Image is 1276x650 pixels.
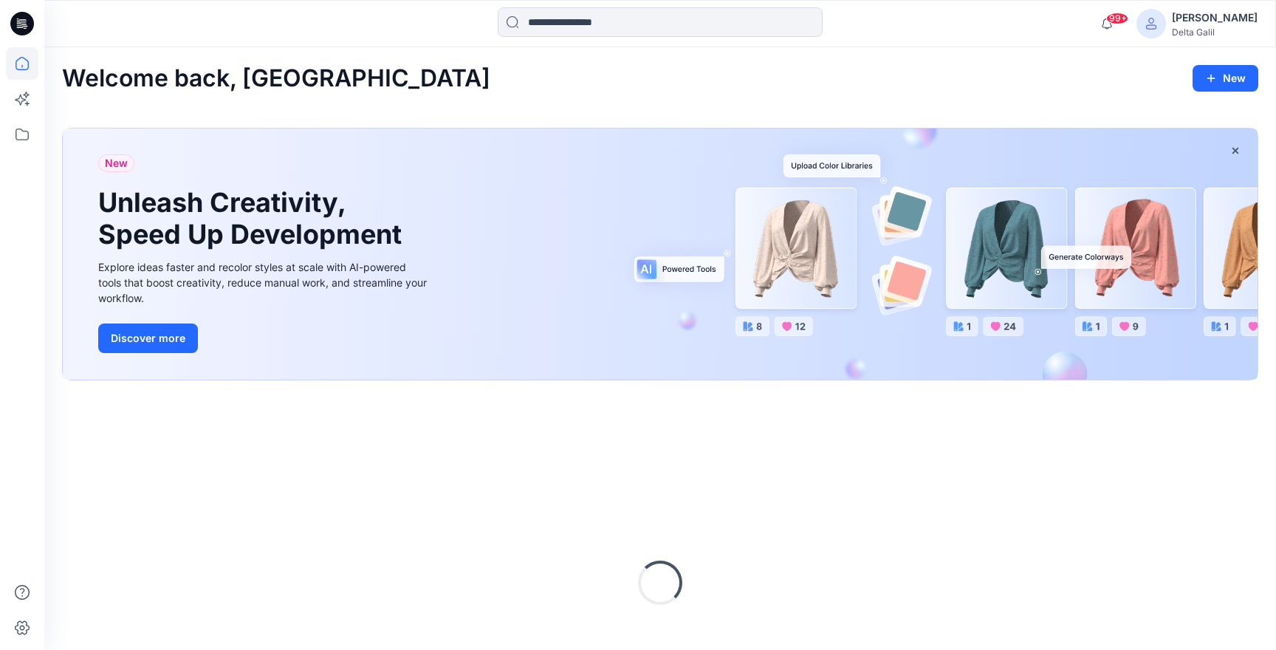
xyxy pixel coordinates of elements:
[1172,27,1258,38] div: Delta Galil
[1145,18,1157,30] svg: avatar
[1106,13,1128,24] span: 99+
[98,324,198,353] button: Discover more
[98,324,431,353] a: Discover more
[98,187,408,250] h1: Unleash Creativity, Speed Up Development
[105,154,128,172] span: New
[98,259,431,306] div: Explore ideas faster and recolor styles at scale with AI-powered tools that boost creativity, red...
[1193,65,1258,92] button: New
[1172,9,1258,27] div: [PERSON_NAME]
[62,65,490,92] h2: Welcome back, [GEOGRAPHIC_DATA]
